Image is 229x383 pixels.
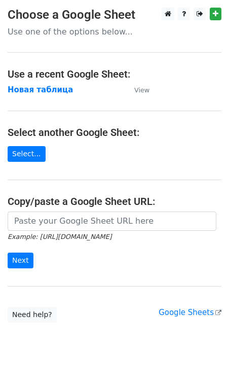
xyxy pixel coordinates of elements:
a: Need help? [8,307,57,323]
h3: Choose a Google Sheet [8,8,221,22]
h4: Copy/paste a Google Sheet URL: [8,195,221,207]
input: Paste your Google Sheet URL here [8,212,216,231]
h4: Use a recent Google Sheet: [8,68,221,80]
small: Example: [URL][DOMAIN_NAME] [8,233,111,240]
input: Next [8,253,33,268]
a: Select... [8,146,46,162]
a: Новая таблица [8,85,73,94]
p: Use one of the options below... [8,26,221,37]
a: Google Sheets [159,308,221,317]
a: View [124,85,149,94]
h4: Select another Google Sheet: [8,126,221,138]
small: View [134,86,149,94]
